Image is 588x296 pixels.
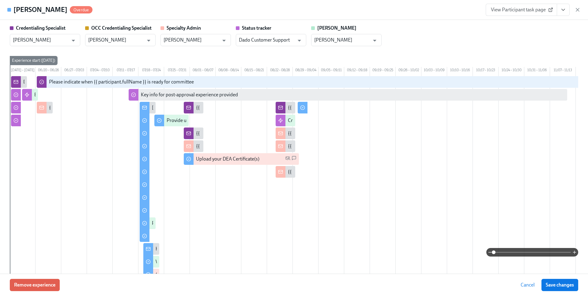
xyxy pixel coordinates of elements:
span: Overdue [70,8,92,12]
button: Open [219,36,229,45]
h4: [PERSON_NAME] [13,5,67,14]
strong: Specialty Admin [167,25,201,31]
div: 09/12 – 09/18 [344,67,370,75]
button: Open [295,36,304,45]
div: 06/20 – 06/26 [36,67,61,75]
button: Remove experience [10,279,60,291]
div: {{ participant.fullName }}'s NPI [196,130,261,137]
div: 08/29 – 09/04 [293,67,318,75]
div: 07/18 – 07/24 [138,67,164,75]
button: Open [144,36,153,45]
div: Please indicate when {{ participant.fullName }} is ready for committee [49,79,194,85]
div: {{ participant.fullName }}'s draft scheduling document has been created [288,130,437,137]
div: Give us your bio and headshot [156,271,218,278]
button: Open [69,36,78,45]
div: 07/11 – 07/17 [113,67,138,75]
button: View task page [557,4,570,16]
div: 10/17 – 10/23 [473,67,499,75]
div: 08/08 – 08/14 [216,67,241,75]
strong: Credentialing Specialist [16,25,66,31]
div: 07/25 – 07/31 [164,67,190,75]
button: Open [370,36,379,45]
div: 08/15 – 08/21 [241,67,267,75]
span: Save changes [546,282,574,288]
div: Dr {{ participant.fullName }} has just been sent credentialing instructions [23,79,174,85]
div: 10/10 – 10/16 [447,67,473,75]
div: {{ participant.fullName }}'s clinical document preferences [288,168,407,175]
div: Enroll in OCC Licensing [34,91,84,98]
div: 10/03 – 10/09 [421,67,447,75]
div: [DATE] – [DATE] [10,67,36,75]
span: Personal Email [285,156,290,163]
span: Cancel [521,282,535,288]
strong: OCC Credentialing Specialist [91,25,152,31]
span: View Participant task page [491,7,552,13]
div: 06/27 – 07/03 [61,67,87,75]
div: 09/26 – 10/02 [396,67,421,75]
div: Experience start ([DATE]) [9,56,58,65]
div: {{ participant.fullName }}'s comms preferences [288,143,386,150]
div: Create Scheduling Prefs document [288,117,360,124]
div: What's your sweatshirt size? [156,258,214,265]
div: Provide your state licensure [152,220,209,227]
span: Remove experience [14,282,55,288]
div: Key info for post-approval experience provided [141,91,238,98]
div: Provide us with a special assignment of authority [167,117,268,124]
strong: Status tracker [242,25,271,31]
span: SMS [292,156,296,163]
div: Upload your DEA Certificate(s) [196,156,259,162]
button: Cancel [516,279,539,291]
div: {{ participant.fullName }} licensure [288,104,360,111]
a: View Participant task page [486,4,557,16]
div: 07/04 – 07/10 [87,67,113,75]
button: Save changes [541,279,578,291]
div: 09/19 – 09/25 [370,67,396,75]
div: {{ participant.fullName }}'s sweatshirt size [196,143,284,150]
div: {{ participant.fullName }} has been sent instructions for their admin tasks [49,104,201,111]
div: 10/24 – 10/30 [499,67,524,75]
div: 10/31 – 11/06 [524,67,550,75]
div: 11/07 – 11/13 [550,67,576,75]
div: 08/22 – 08/28 [267,67,293,75]
div: Help us prepare your personalized support page [156,246,256,252]
strong: [PERSON_NAME] [317,25,356,31]
div: 09/05 – 09/11 [318,67,344,75]
div: 08/01 – 08/07 [190,67,216,75]
div: [Action needed] Your next steps in the Aspen Dental credentialing process [152,104,304,111]
div: {{ participant.fullName }} is not board certified [196,104,292,111]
